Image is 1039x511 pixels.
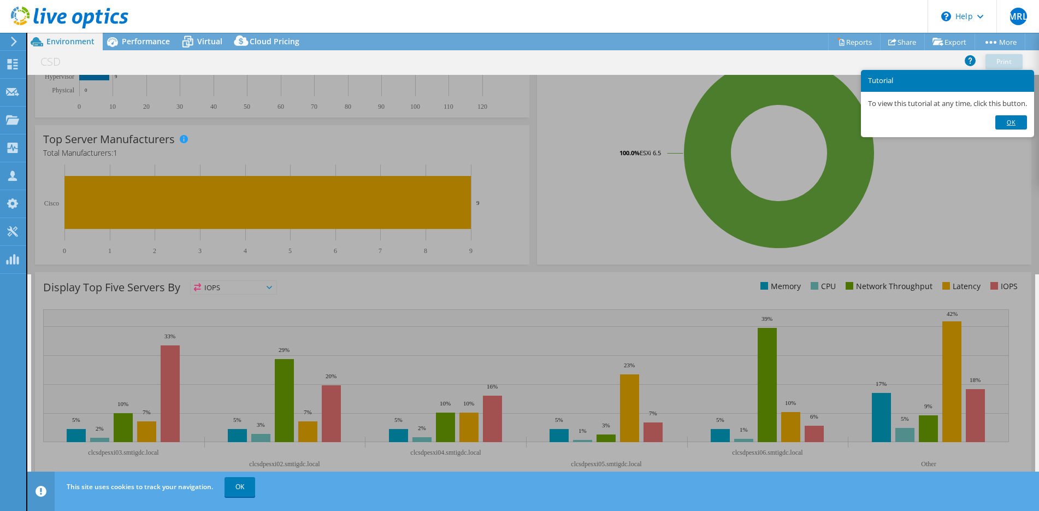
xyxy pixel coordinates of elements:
[975,33,1025,50] a: More
[225,477,255,497] a: OK
[868,77,1027,84] h3: Tutorial
[880,33,925,50] a: Share
[924,33,975,50] a: Export
[828,33,881,50] a: Reports
[941,11,951,21] svg: \n
[67,482,213,491] span: This site uses cookies to track your navigation.
[191,281,276,294] span: IOPS
[197,36,222,46] span: Virtual
[250,36,299,46] span: Cloud Pricing
[1010,8,1027,25] span: MRL
[868,99,1027,108] p: To view this tutorial at any time, click this button.
[46,36,95,46] span: Environment
[122,36,170,46] span: Performance
[995,115,1027,130] a: Ok
[985,54,1023,69] a: Print
[36,56,78,68] h1: CSD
